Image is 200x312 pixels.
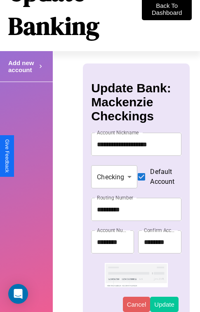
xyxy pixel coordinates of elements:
[4,139,10,173] div: Give Feedback
[97,227,130,234] label: Account Number
[91,81,181,123] h3: Update Bank: Mackenzie Checkings
[91,165,137,188] div: Checking
[150,297,178,312] button: Update
[150,167,174,187] span: Default Account
[8,59,37,73] h4: Add new account
[123,297,151,312] button: Cancel
[105,263,168,287] img: check
[97,194,133,201] label: Routing Number
[8,284,28,304] div: Open Intercom Messenger
[144,227,177,234] label: Confirm Account Number
[97,129,139,136] label: Account Nickname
